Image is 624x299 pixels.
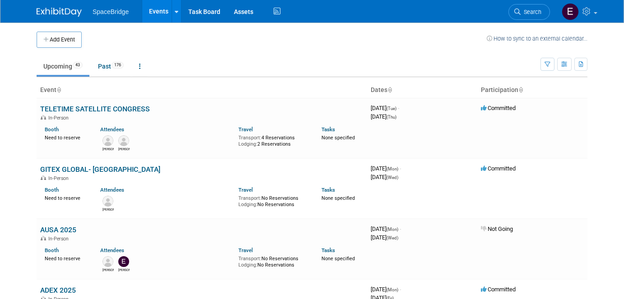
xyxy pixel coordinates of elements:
a: Attendees [100,126,124,133]
a: TELETIME SATELLITE CONGRESS [40,105,150,113]
span: Transport: [238,135,261,141]
span: [DATE] [371,105,399,111]
th: Participation [477,83,587,98]
span: Committed [481,165,516,172]
span: [DATE] [371,174,398,180]
a: GITEX GLOBAL- [GEOGRAPHIC_DATA] [40,165,160,174]
span: (Wed) [387,235,398,240]
img: Pedro Bonatto [118,135,129,146]
span: Transport: [238,195,261,201]
span: Transport: [238,256,261,262]
span: None specified [321,256,355,262]
span: SpaceBridge [93,8,129,15]
span: - [400,286,401,293]
a: Upcoming43 [37,58,89,75]
span: Lodging: [238,262,257,268]
img: In-Person Event [41,236,46,240]
span: - [398,105,399,111]
div: Amir Kashani [102,267,114,272]
span: 43 [73,62,83,69]
img: Amir Kashani [102,256,113,267]
a: Tasks [321,126,335,133]
span: (Mon) [387,227,398,232]
span: In-Person [48,115,71,121]
button: Add Event [37,32,82,48]
span: None specified [321,135,355,141]
a: Booth [45,126,59,133]
div: 4 Reservations 2 Reservations [238,133,308,147]
span: Not Going [481,225,513,232]
span: Lodging: [238,202,257,207]
a: Sort by Start Date [387,86,392,93]
img: In-Person Event [41,175,46,180]
img: Raj Malik [102,196,113,207]
span: None specified [321,195,355,201]
th: Dates [367,83,477,98]
th: Event [37,83,367,98]
a: ADEX 2025 [40,286,76,294]
div: Raj Malik [102,207,114,212]
div: Need to reserve [45,133,87,141]
div: Elizabeth Gelerman [118,267,130,272]
img: ExhibitDay [37,8,82,17]
span: [DATE] [371,286,401,293]
span: - [400,165,401,172]
span: In-Person [48,236,71,242]
div: No Reservations No Reservations [238,193,308,207]
span: [DATE] [371,234,398,241]
div: Mike Di Paolo [102,146,114,152]
span: Committed [481,286,516,293]
span: Lodging: [238,141,257,147]
div: Pedro Bonatto [118,146,130,152]
a: Attendees [100,247,124,253]
span: [DATE] [371,113,396,120]
a: Tasks [321,187,335,193]
span: (Tue) [387,106,396,111]
span: 176 [112,62,124,69]
div: No Reservations No Reservations [238,254,308,268]
span: (Wed) [387,175,398,180]
span: [DATE] [371,225,401,232]
span: (Mon) [387,166,398,171]
span: Search [521,9,541,15]
a: Booth [45,187,59,193]
img: Elizabeth Gelerman [562,3,579,20]
span: Committed [481,105,516,111]
span: (Thu) [387,115,396,120]
a: Travel [238,247,253,253]
img: Mike Di Paolo [102,135,113,146]
div: Need to reserve [45,254,87,262]
a: How to sync to an external calendar... [487,35,587,42]
img: Elizabeth Gelerman [118,256,129,267]
a: Tasks [321,247,335,253]
img: In-Person Event [41,115,46,120]
a: Sort by Participation Type [518,86,523,93]
span: [DATE] [371,165,401,172]
a: Travel [238,187,253,193]
span: - [400,225,401,232]
a: Booth [45,247,59,253]
a: Search [508,4,550,20]
a: Travel [238,126,253,133]
div: Need to reserve [45,193,87,202]
a: Sort by Event Name [56,86,61,93]
a: Past176 [91,58,130,75]
a: Attendees [100,187,124,193]
a: AUSA 2025 [40,225,76,234]
span: (Mon) [387,287,398,292]
span: In-Person [48,175,71,181]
